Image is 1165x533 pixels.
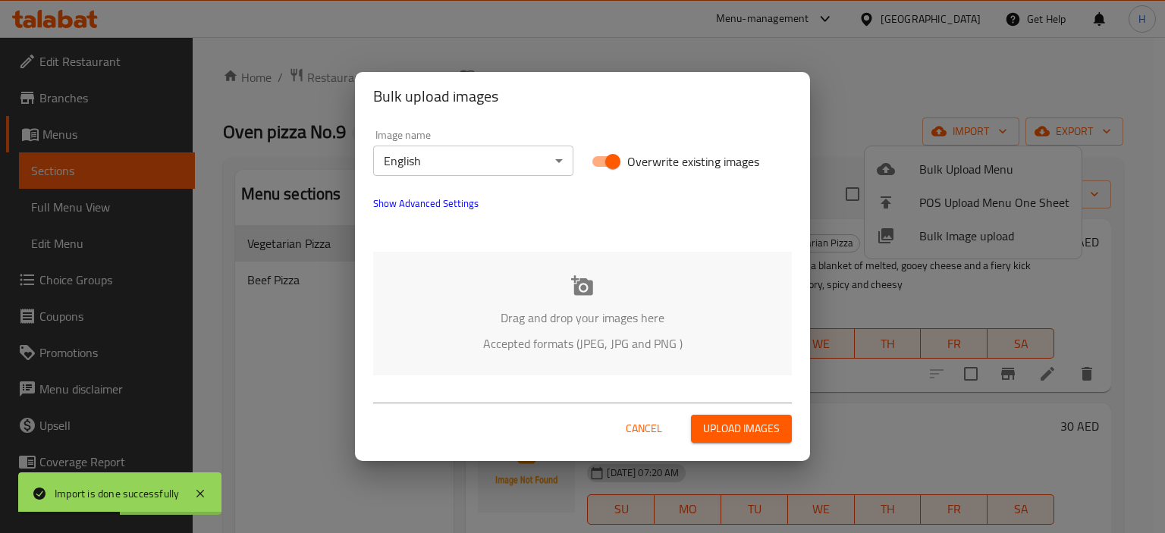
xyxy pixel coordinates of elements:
button: Upload images [691,415,792,443]
h2: Bulk upload images [373,84,792,108]
span: Cancel [626,419,662,438]
button: Cancel [620,415,668,443]
span: Overwrite existing images [627,152,759,171]
span: Show Advanced Settings [373,194,479,212]
div: English [373,146,573,176]
div: Import is done successfully [55,485,179,502]
button: show more [364,185,488,221]
p: Accepted formats (JPEG, JPG and PNG ) [396,334,769,353]
span: Upload images [703,419,780,438]
p: Drag and drop your images here [396,309,769,327]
